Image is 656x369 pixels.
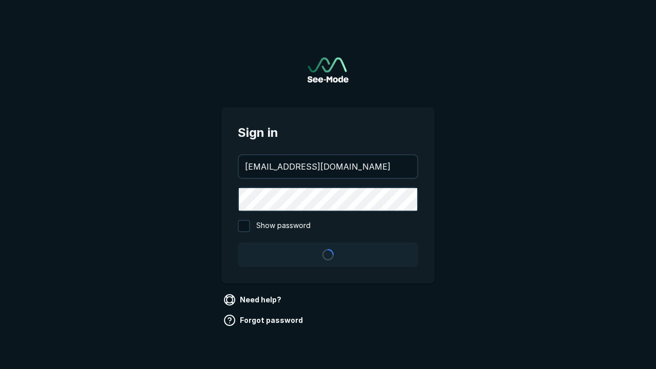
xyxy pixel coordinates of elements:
img: See-Mode Logo [307,57,348,83]
span: Show password [256,220,311,232]
a: Go to sign in [307,57,348,83]
input: your@email.com [239,155,417,178]
a: Need help? [221,292,285,308]
span: Sign in [238,124,418,142]
a: Forgot password [221,312,307,329]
